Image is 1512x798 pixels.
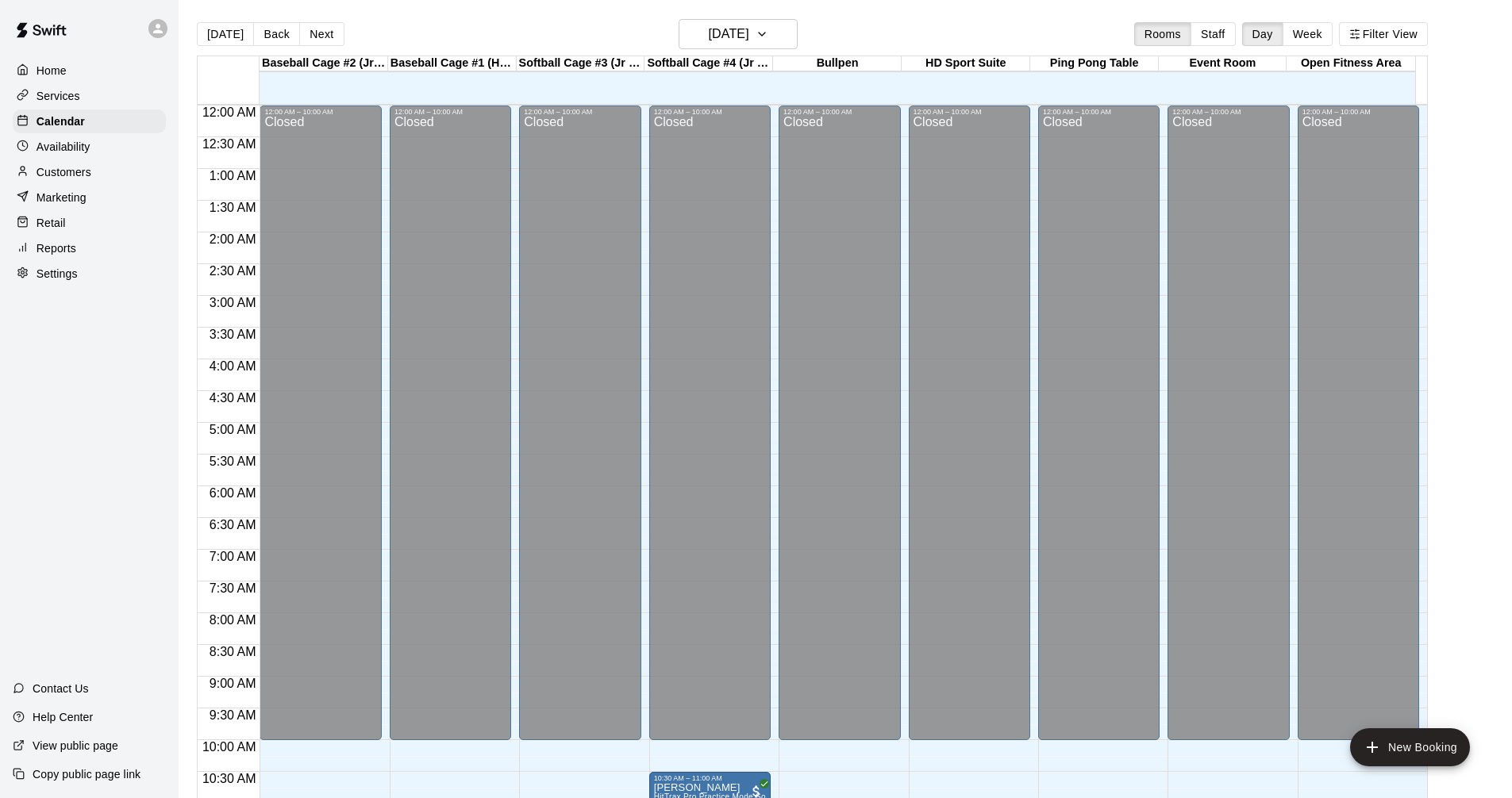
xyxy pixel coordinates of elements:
p: Settings [37,266,78,282]
p: Reports [37,240,76,256]
span: 5:30 AM [206,455,260,468]
div: 12:00 AM – 10:00 AM [524,108,636,116]
span: 12:00 AM [198,106,260,119]
div: Closed [394,116,506,746]
span: 10:00 AM [198,740,260,754]
div: Closed [783,116,895,746]
p: Customers [37,164,91,180]
span: 9:00 AM [206,677,260,690]
a: Retail [13,211,166,235]
button: Staff [1191,22,1236,46]
div: Baseball Cage #1 (Hack Attack) [388,56,517,71]
a: Settings [13,262,166,286]
div: 12:00 AM – 10:00 AM: Closed [519,106,641,740]
p: Contact Us [33,681,89,696]
div: Baseball Cage #2 (Jr Hack Attack) [260,56,388,71]
p: View public page [33,738,118,754]
span: 1:30 AM [206,201,260,214]
div: Closed [1172,116,1284,746]
button: Filter View [1339,22,1428,46]
button: [DATE] [197,22,254,46]
a: Customers [13,160,166,184]
button: Next [299,22,344,46]
span: 5:00 AM [206,423,260,436]
div: 12:00 AM – 10:00 AM: Closed [390,106,511,740]
div: 12:00 AM – 10:00 AM [1043,108,1155,116]
a: Availability [13,135,166,159]
p: Copy public page link [33,766,140,782]
div: 12:00 AM – 10:00 AM: Closed [649,106,771,740]
span: 6:30 AM [206,518,260,531]
a: Services [13,84,166,108]
div: 12:00 AM – 10:00 AM [1172,108,1284,116]
p: Marketing [37,190,87,205]
div: Closed [1302,116,1414,746]
div: 12:00 AM – 10:00 AM [783,108,895,116]
div: HD Sport Suite [902,56,1030,71]
p: Retail [37,215,66,231]
div: Closed [524,116,636,746]
div: Bullpen [773,56,902,71]
div: Closed [654,116,766,746]
div: 12:00 AM – 10:00 AM: Closed [1038,106,1160,740]
div: Ping Pong Table [1030,56,1159,71]
span: 12:30 AM [198,137,260,151]
div: 12:00 AM – 10:00 AM: Closed [779,106,900,740]
button: Day [1242,22,1283,46]
span: 10:30 AM [198,772,260,785]
div: Softball Cage #4 (Jr Hack Attack) [644,56,773,71]
div: Closed [914,116,1025,746]
span: 8:30 AM [206,645,260,658]
div: Closed [1043,116,1155,746]
button: Rooms [1134,22,1191,46]
span: 4:30 AM [206,391,260,405]
div: 12:00 AM – 10:00 AM [654,108,766,116]
span: 4:00 AM [206,359,260,373]
div: 12:00 AM – 10:00 AM: Closed [1298,106,1419,740]
p: Availability [37,139,90,155]
p: Help Center [33,709,93,725]
button: Week [1283,22,1333,46]
span: 2:00 AM [206,232,260,246]
div: 12:00 AM – 10:00 AM: Closed [1168,106,1289,740]
span: 8:00 AM [206,613,260,627]
button: add [1350,728,1470,766]
a: Calendar [13,109,166,133]
div: Softball Cage #3 (Jr Hack Attack) [517,56,645,71]
a: Reports [13,236,166,260]
span: 1:00 AM [206,169,260,182]
a: Marketing [13,186,166,209]
a: Home [13,59,166,82]
span: 9:30 AM [206,708,260,722]
div: 12:00 AM – 10:00 AM [914,108,1025,116]
div: Event Room [1159,56,1287,71]
div: Open Fitness Area [1287,56,1415,71]
button: [DATE] [679,19,798,49]
span: 3:30 AM [206,328,260,341]
span: 7:00 AM [206,550,260,563]
div: 12:00 AM – 10:00 AM [1302,108,1414,116]
p: Calendar [37,113,85,129]
p: Home [37,63,67,79]
p: Services [37,88,80,104]
span: 6:00 AM [206,486,260,500]
div: 12:00 AM – 10:00 AM: Closed [260,106,381,740]
h6: [DATE] [709,23,749,45]
span: 7:30 AM [206,581,260,595]
div: Closed [264,116,376,746]
div: 12:00 AM – 10:00 AM [264,108,376,116]
span: 3:00 AM [206,296,260,309]
span: 2:30 AM [206,264,260,278]
div: 10:30 AM – 11:00 AM [654,774,766,782]
div: 12:00 AM – 10:00 AM: Closed [909,106,1030,740]
div: 12:00 AM – 10:00 AM [394,108,506,116]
